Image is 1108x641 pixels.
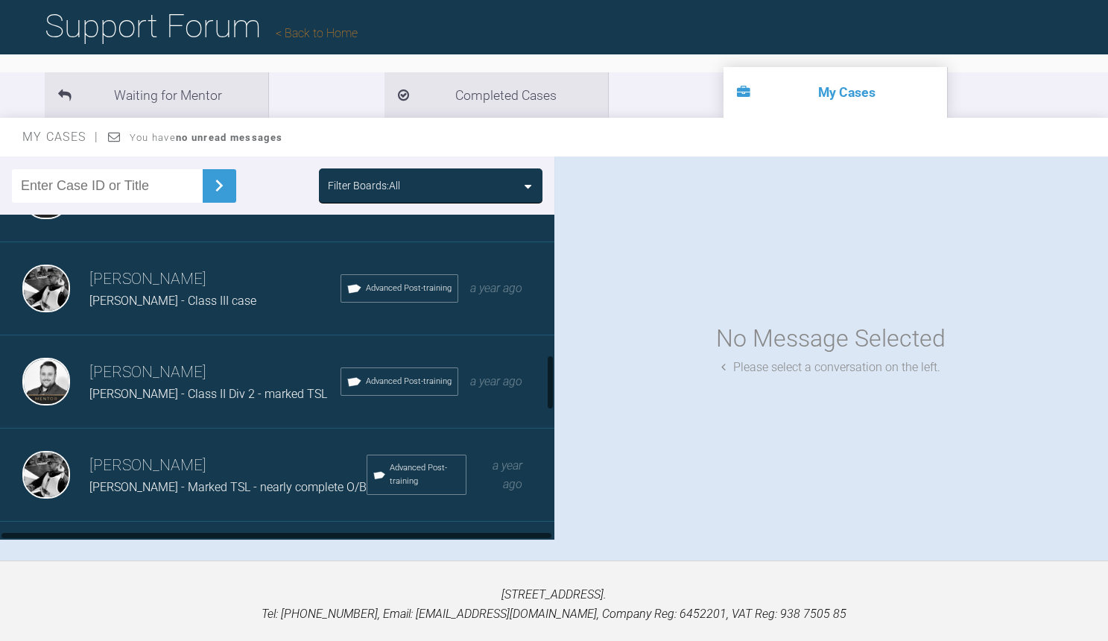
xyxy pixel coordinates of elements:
img: David Birkin [22,451,70,499]
span: [PERSON_NAME] - Class II Div 2 - marked TSL [89,387,327,401]
p: [STREET_ADDRESS]. Tel: [PHONE_NUMBER], Email: [EMAIL_ADDRESS][DOMAIN_NAME], Company Reg: 6452201,... [24,585,1084,623]
input: Enter Case ID or Title [12,169,203,203]
h3: [PERSON_NAME] [89,453,367,479]
span: You have [130,132,282,143]
h3: [PERSON_NAME] [89,360,341,385]
span: My Cases [22,130,99,144]
a: Back to Home [276,26,358,40]
span: a year ago [493,458,522,492]
li: Waiting for Mentor [45,72,268,118]
span: a year ago [470,374,522,388]
li: Completed Cases [384,72,608,118]
div: Filter Boards: All [328,177,400,194]
span: a year ago [470,281,522,295]
div: Please select a conversation on the left. [721,358,940,377]
img: David Birkin [22,265,70,312]
li: My Cases [724,67,947,118]
span: Advanced Post-training [366,282,452,295]
img: Greg Souster [22,358,70,405]
h3: [PERSON_NAME] [89,267,341,292]
div: No Message Selected [716,320,946,358]
img: chevronRight.28bd32b0.svg [207,174,231,198]
strong: no unread messages [176,132,282,143]
span: Advanced Post-training [366,375,452,388]
span: Advanced Post-training [390,461,460,488]
span: [PERSON_NAME] - Marked TSL - nearly complete O/B [89,480,367,494]
span: [PERSON_NAME] - Class III case [89,294,256,308]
